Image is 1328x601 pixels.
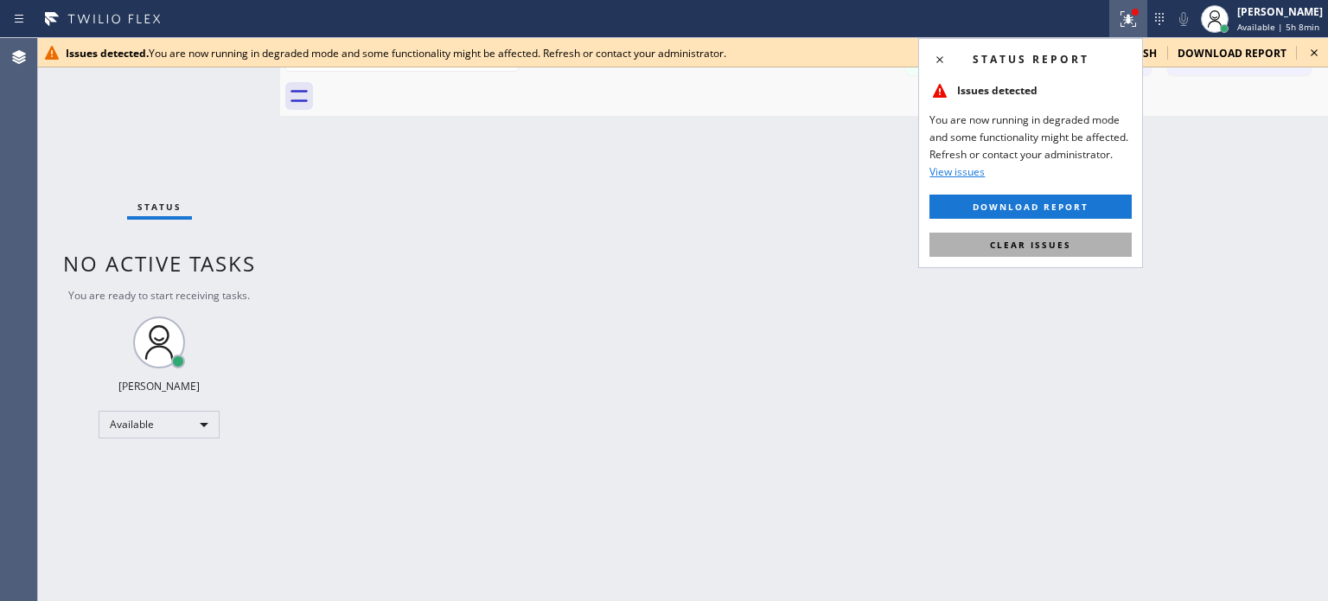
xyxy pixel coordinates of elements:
[99,411,220,438] div: Available
[1237,4,1323,19] div: [PERSON_NAME]
[118,379,200,393] div: [PERSON_NAME]
[1178,46,1286,61] span: download report
[66,46,1097,61] div: You are now running in degraded mode and some functionality might be affected. Refresh or contact...
[1172,7,1196,31] button: Mute
[68,288,250,303] span: You are ready to start receiving tasks.
[1237,21,1319,33] span: Available | 5h 8min
[63,249,256,278] span: No active tasks
[137,201,182,213] span: Status
[66,46,149,61] b: Issues detected.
